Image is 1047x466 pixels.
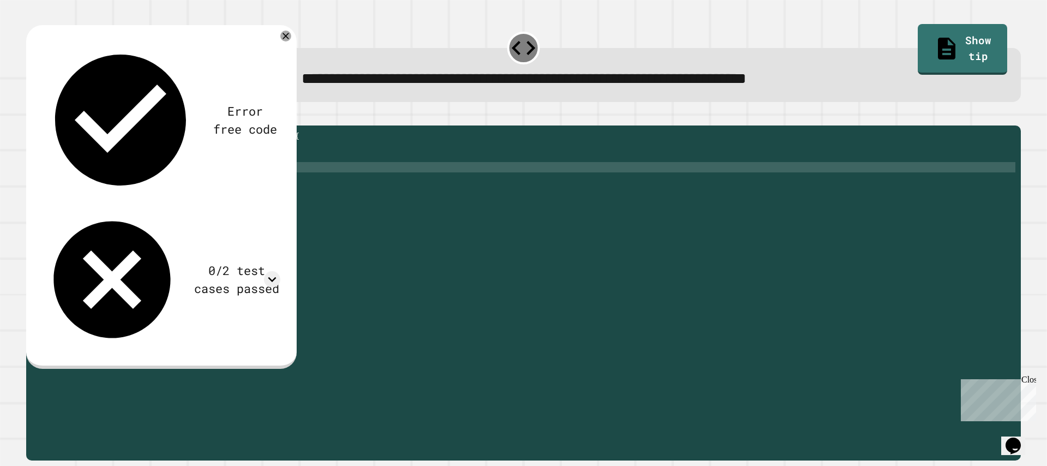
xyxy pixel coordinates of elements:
a: Show tip [918,24,1007,74]
div: 0/2 test cases passed [193,261,280,297]
iframe: chat widget [1001,422,1036,455]
iframe: chat widget [956,375,1036,421]
div: Chat with us now!Close [4,4,75,69]
div: Error free code [210,102,281,138]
